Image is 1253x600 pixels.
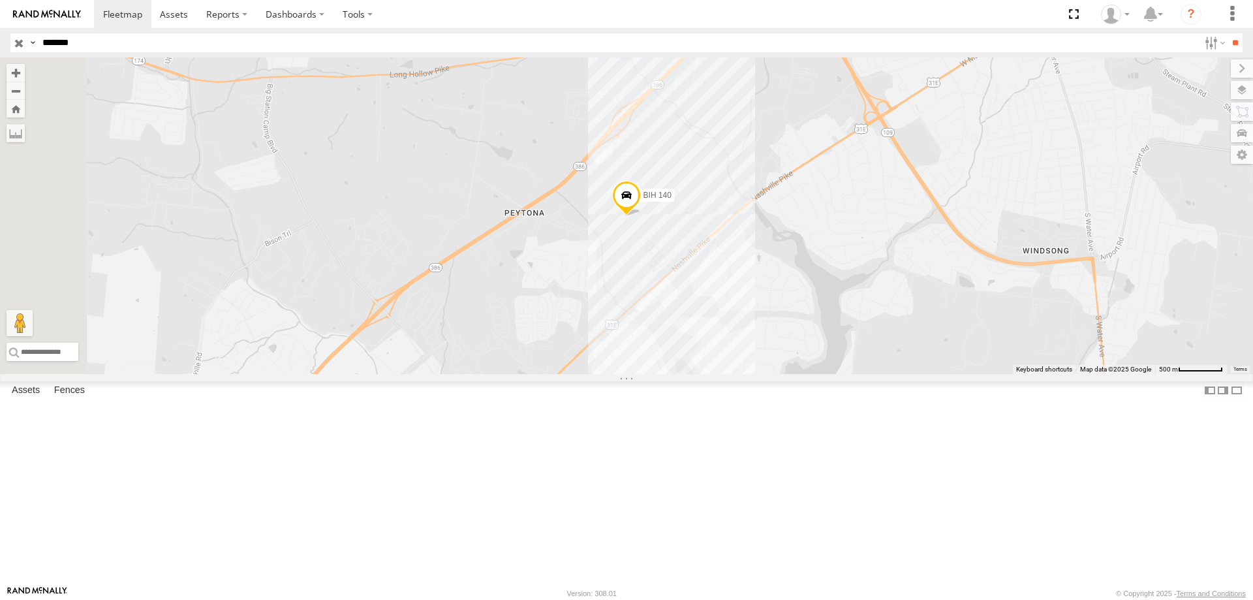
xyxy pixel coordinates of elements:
[7,100,25,118] button: Zoom Home
[1199,33,1228,52] label: Search Filter Options
[7,310,33,336] button: Drag Pegman onto the map to open Street View
[5,381,46,400] label: Assets
[1080,366,1151,373] span: Map data ©2025 Google
[7,82,25,100] button: Zoom out
[1159,366,1178,373] span: 500 m
[1216,381,1230,400] label: Dock Summary Table to the Right
[1203,381,1216,400] label: Dock Summary Table to the Left
[643,191,672,200] span: BIH 140
[1181,4,1201,25] i: ?
[7,124,25,142] label: Measure
[1233,367,1247,372] a: Terms (opens in new tab)
[1016,365,1072,374] button: Keyboard shortcuts
[1096,5,1134,24] div: Nele .
[1231,146,1253,164] label: Map Settings
[13,10,81,19] img: rand-logo.svg
[27,33,38,52] label: Search Query
[1116,590,1246,597] div: © Copyright 2025 -
[1230,381,1243,400] label: Hide Summary Table
[48,381,91,400] label: Fences
[567,590,617,597] div: Version: 308.01
[7,64,25,82] button: Zoom in
[1155,365,1227,374] button: Map Scale: 500 m per 65 pixels
[1177,590,1246,597] a: Terms and Conditions
[7,587,67,600] a: Visit our Website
